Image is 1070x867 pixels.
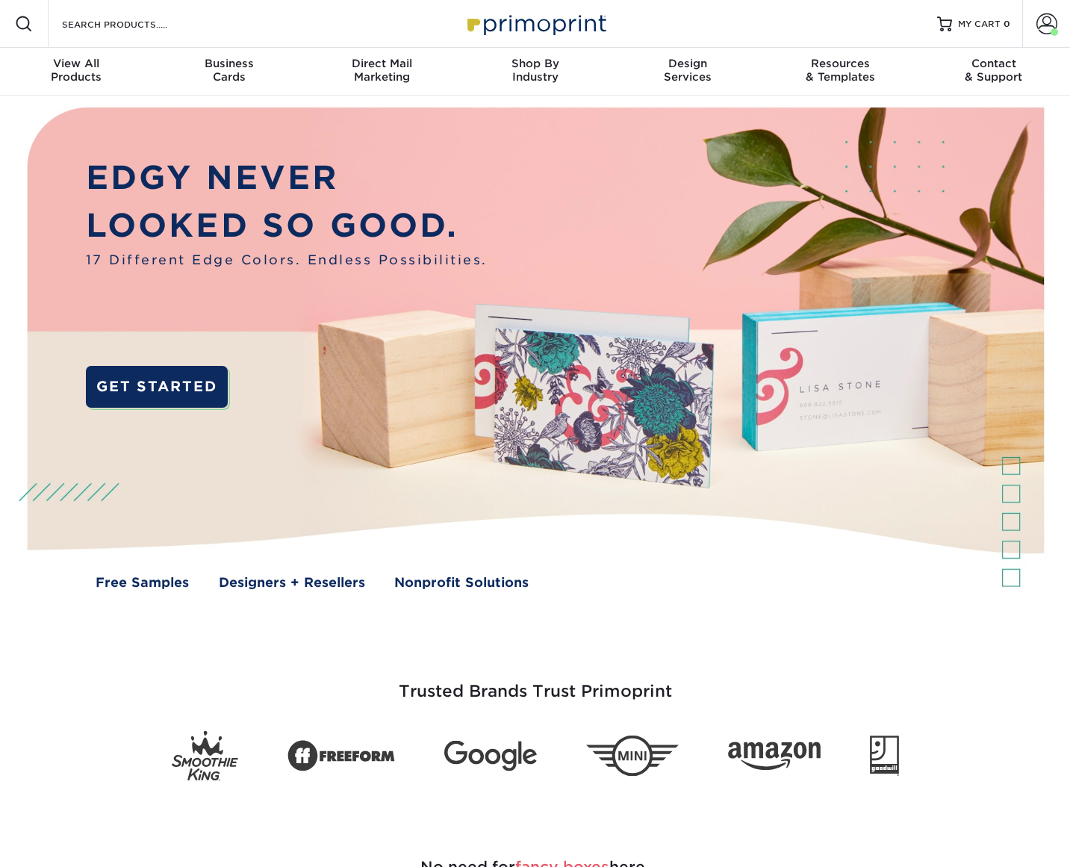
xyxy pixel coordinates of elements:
p: EDGY NEVER [86,154,488,202]
a: Designers + Resellers [219,573,365,592]
a: Contact& Support [917,48,1070,96]
span: Shop By [458,57,612,70]
input: SEARCH PRODUCTS..... [60,15,206,33]
a: Free Samples [96,573,189,592]
img: Mini [586,736,679,777]
span: 17 Different Edge Colors. Endless Possibilities. [86,250,488,270]
img: Goodwill [870,736,899,776]
a: Direct MailMarketing [305,48,458,96]
img: Smoothie King [172,731,238,781]
a: Shop ByIndustry [458,48,612,96]
span: MY CART [958,18,1001,31]
a: Nonprofit Solutions [394,573,529,592]
h3: Trusted Brands Trust Primoprint [99,646,972,719]
img: Freeform [287,732,395,780]
img: Google [444,741,537,771]
div: Marketing [305,57,458,84]
span: Direct Mail [305,57,458,70]
span: Contact [917,57,1070,70]
div: & Templates [765,57,918,84]
a: BusinessCards [153,48,306,96]
a: Resources& Templates [765,48,918,96]
span: Resources [765,57,918,70]
span: Business [153,57,306,70]
img: Amazon [728,742,821,770]
span: 0 [1004,19,1010,29]
a: GET STARTED [86,366,228,408]
span: Design [612,57,765,70]
a: DesignServices [612,48,765,96]
div: & Support [917,57,1070,84]
div: Services [612,57,765,84]
div: Industry [458,57,612,84]
p: LOOKED SO GOOD. [86,202,488,249]
img: Primoprint [461,7,610,40]
div: Cards [153,57,306,84]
